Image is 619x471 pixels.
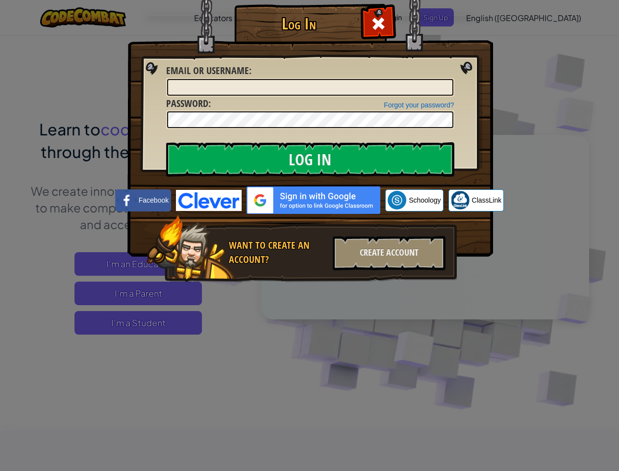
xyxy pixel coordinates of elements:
[237,15,362,32] h1: Log In
[247,186,380,214] img: gplus_sso_button2.svg
[166,97,211,111] label: :
[139,195,169,205] span: Facebook
[409,195,441,205] span: Schoology
[166,142,454,177] input: Log In
[166,64,251,78] label: :
[166,97,208,110] span: Password
[229,238,327,266] div: Want to create an account?
[451,191,470,209] img: classlink-logo-small.png
[118,191,136,209] img: facebook_small.png
[176,190,242,211] img: clever-logo-blue.png
[166,64,249,77] span: Email or Username
[388,191,406,209] img: schoology.png
[384,101,454,109] a: Forgot your password?
[472,195,502,205] span: ClassLink
[333,236,446,270] div: Create Account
